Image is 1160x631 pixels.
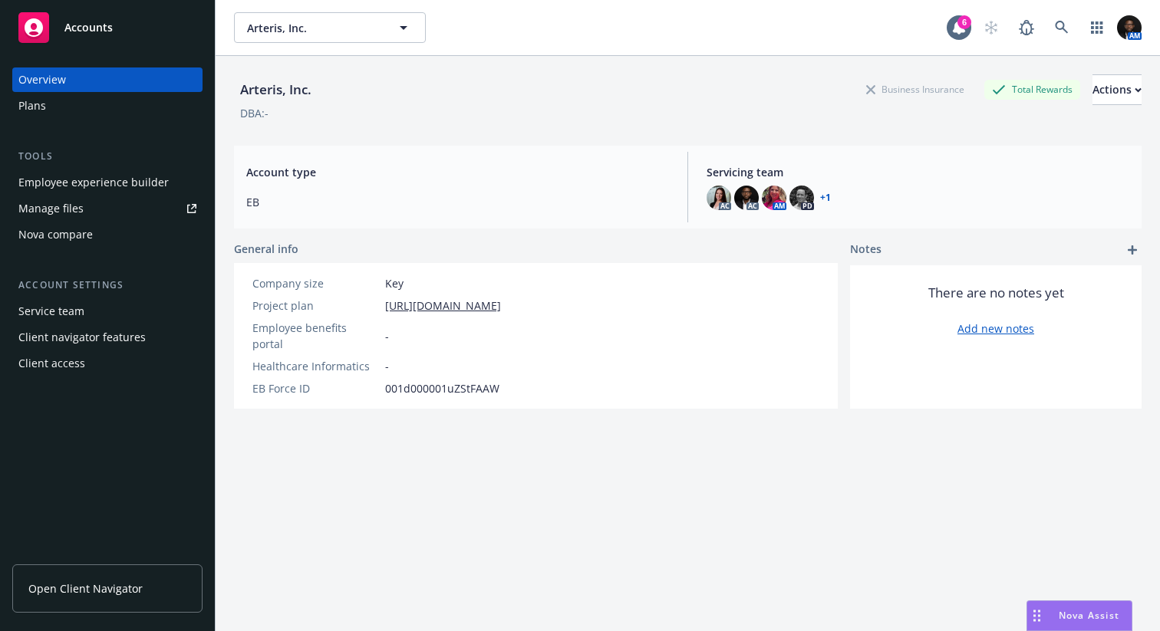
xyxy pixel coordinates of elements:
div: Plans [18,94,46,118]
span: Arteris, Inc. [247,20,380,36]
a: [URL][DOMAIN_NAME] [385,297,501,314]
div: Client access [18,351,85,376]
a: Report a Bug [1011,12,1042,43]
span: Open Client Navigator [28,580,143,596]
img: photo [762,186,786,210]
span: Accounts [64,21,113,34]
a: Overview [12,67,203,92]
span: EB [246,194,669,210]
div: Total Rewards [984,80,1080,99]
span: Notes [850,241,882,259]
span: Nova Assist [1059,609,1119,622]
a: Client access [12,351,203,376]
span: - [385,358,389,374]
div: 6 [957,15,971,29]
div: Account settings [12,278,203,293]
a: Switch app [1082,12,1112,43]
div: Arteris, Inc. [234,80,318,100]
div: Company size [252,275,379,291]
img: photo [707,186,731,210]
div: Employee experience builder [18,170,169,195]
a: Nova compare [12,222,203,247]
div: Healthcare Informatics [252,358,379,374]
a: Manage files [12,196,203,221]
div: Manage files [18,196,84,221]
div: Business Insurance [858,80,972,99]
a: +1 [820,193,831,202]
div: Actions [1092,75,1142,104]
img: photo [734,186,759,210]
span: Account type [246,164,669,180]
span: 001d000001uZStFAAW [385,380,499,396]
a: Search [1046,12,1077,43]
a: add [1123,241,1142,259]
span: There are no notes yet [928,284,1064,302]
a: Service team [12,299,203,324]
span: General info [234,241,298,257]
a: Employee experience builder [12,170,203,195]
div: Tools [12,149,203,164]
div: EB Force ID [252,380,379,396]
img: photo [789,186,814,210]
a: Client navigator features [12,325,203,350]
span: - [385,328,389,344]
button: Arteris, Inc. [234,12,426,43]
a: Accounts [12,6,203,49]
div: Project plan [252,297,379,314]
img: photo [1117,15,1142,40]
div: Client navigator features [18,325,146,350]
span: Servicing team [707,164,1129,180]
a: Add new notes [957,320,1034,337]
div: Service team [18,299,84,324]
a: Start snowing [976,12,1007,43]
div: Nova compare [18,222,93,247]
div: Overview [18,67,66,92]
button: Nova Assist [1027,600,1132,631]
span: Key [385,275,404,291]
div: Drag to move [1027,601,1046,630]
a: Plans [12,94,203,118]
div: DBA: - [240,105,269,121]
button: Actions [1092,74,1142,105]
div: Employee benefits portal [252,320,379,352]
